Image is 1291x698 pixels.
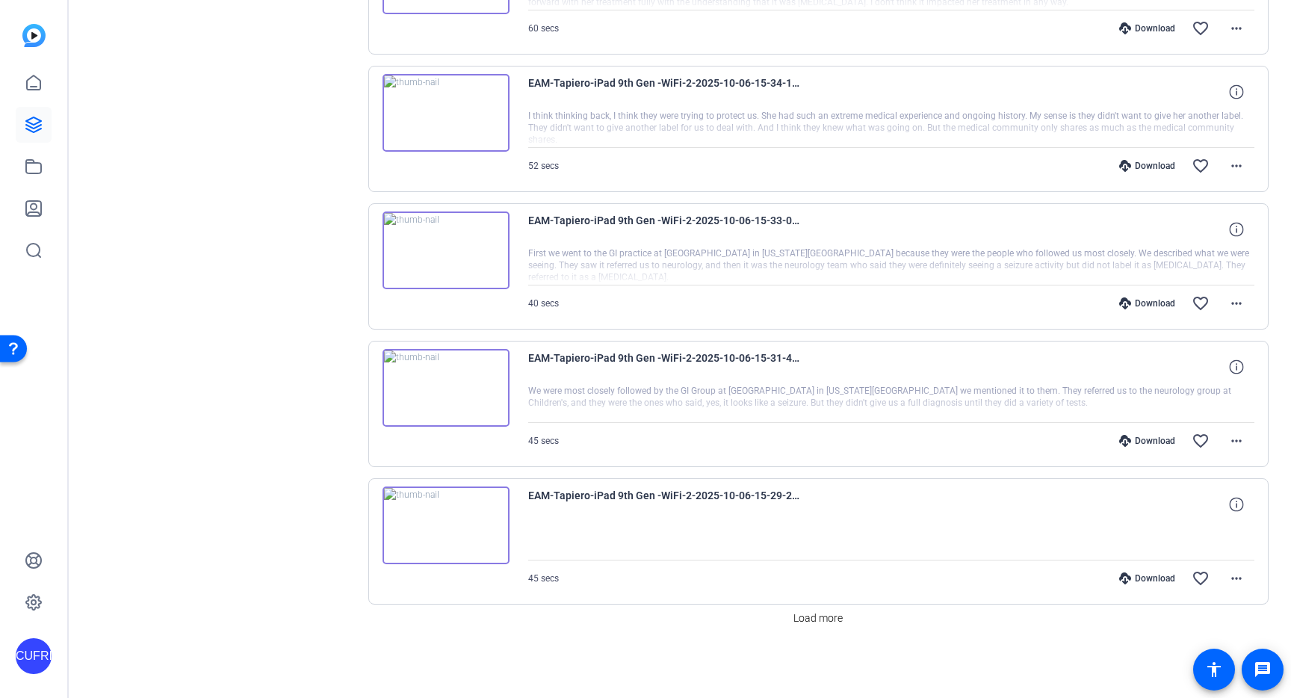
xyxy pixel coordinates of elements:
[383,487,510,564] img: thumb-nail
[528,23,559,34] span: 60 secs
[528,487,805,522] span: EAM-Tapiero-iPad 9th Gen -WiFi-2-2025-10-06-15-29-26-252-1
[528,211,805,247] span: EAM-Tapiero-iPad 9th Gen -WiFi-2-2025-10-06-15-33-00-698-0
[1227,294,1245,312] mat-icon: more_horiz
[528,436,559,446] span: 45 secs
[528,349,805,385] span: EAM-Tapiero-iPad 9th Gen -WiFi-2-2025-10-06-15-31-41-936-0
[1192,432,1210,450] mat-icon: favorite_border
[1112,435,1183,447] div: Download
[528,74,805,110] span: EAM-Tapiero-iPad 9th Gen -WiFi-2-2025-10-06-15-34-15-626-0
[1227,569,1245,587] mat-icon: more_horiz
[1227,19,1245,37] mat-icon: more_horiz
[528,573,559,584] span: 45 secs
[1254,661,1272,679] mat-icon: message
[383,349,510,427] img: thumb-nail
[16,638,52,674] div: CUFRIE
[1192,19,1210,37] mat-icon: favorite_border
[1112,160,1183,172] div: Download
[787,605,849,631] button: Load more
[1112,572,1183,584] div: Download
[528,161,559,171] span: 52 secs
[1227,157,1245,175] mat-icon: more_horiz
[1227,432,1245,450] mat-icon: more_horiz
[1192,157,1210,175] mat-icon: favorite_border
[1112,22,1183,34] div: Download
[528,298,559,309] span: 40 secs
[1205,661,1223,679] mat-icon: accessibility
[1192,569,1210,587] mat-icon: favorite_border
[793,611,843,626] span: Load more
[1192,294,1210,312] mat-icon: favorite_border
[1112,297,1183,309] div: Download
[22,24,46,47] img: blue-gradient.svg
[383,211,510,289] img: thumb-nail
[383,74,510,152] img: thumb-nail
